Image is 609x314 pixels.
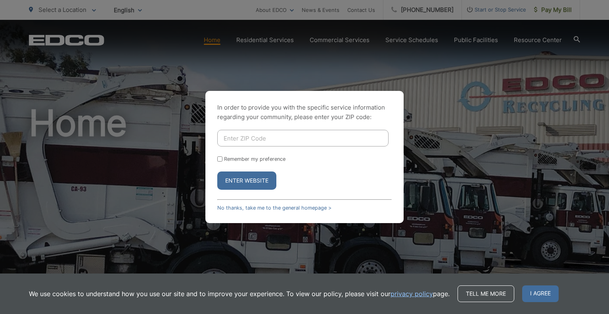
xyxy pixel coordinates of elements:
a: Tell me more [458,285,514,302]
a: privacy policy [391,289,433,299]
p: We use cookies to understand how you use our site and to improve your experience. To view our pol... [29,289,450,299]
input: Enter ZIP Code [217,130,389,146]
p: In order to provide you with the specific service information regarding your community, please en... [217,103,392,122]
label: Remember my preference [224,156,285,162]
button: Enter Website [217,171,276,190]
a: No thanks, take me to the general homepage > [217,205,331,211]
span: I agree [522,285,559,302]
